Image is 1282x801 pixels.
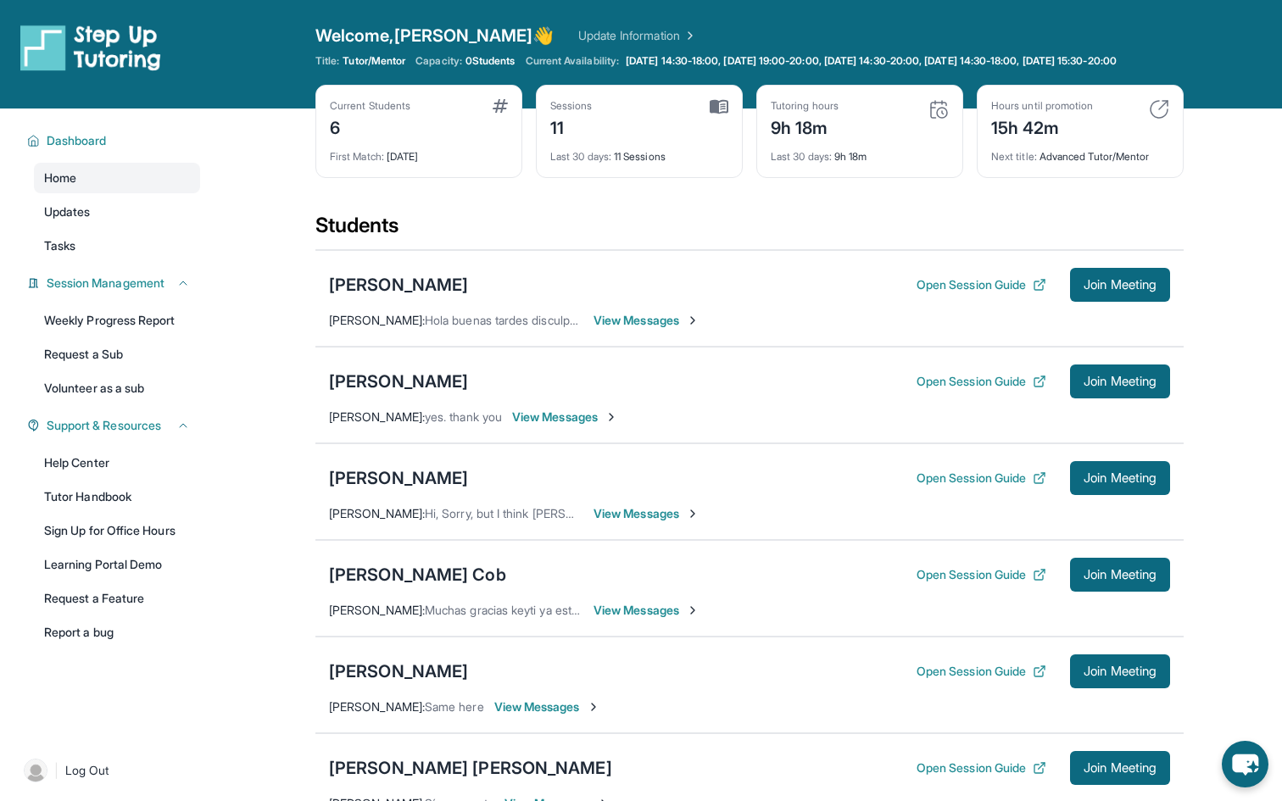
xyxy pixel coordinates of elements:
span: Support & Resources [47,417,161,434]
div: Tutoring hours [771,99,839,113]
span: Welcome, [PERSON_NAME] 👋 [315,24,555,47]
span: Current Availability: [526,54,619,68]
span: View Messages [594,312,700,329]
a: Request a Sub [34,339,200,370]
span: Join Meeting [1084,473,1157,483]
button: chat-button [1222,741,1268,787]
button: Open Session Guide [917,373,1046,390]
span: [PERSON_NAME] : [329,506,425,520]
span: [PERSON_NAME] : [329,603,425,617]
div: 9h 18m [771,140,949,164]
img: Chevron-Right [686,604,700,617]
img: card [710,99,728,114]
span: [PERSON_NAME] : [329,409,425,424]
div: 15h 42m [991,113,1093,140]
a: Request a Feature [34,583,200,614]
span: | [54,760,59,781]
img: card [1149,99,1169,120]
span: Same here [425,699,484,714]
span: View Messages [594,505,700,522]
span: Updates [44,203,91,220]
span: Muchas gracias keyti ya esta lista [425,603,601,617]
button: Join Meeting [1070,558,1170,592]
span: [DATE] 14:30-18:00, [DATE] 19:00-20:00, [DATE] 14:30-20:00, [DATE] 14:30-18:00, [DATE] 15:30-20:00 [626,54,1117,68]
span: Join Meeting [1084,763,1157,773]
span: First Match : [330,150,384,163]
button: Open Session Guide [917,470,1046,487]
div: 11 Sessions [550,140,728,164]
span: Log Out [65,762,109,779]
a: Learning Portal Demo [34,549,200,580]
div: [PERSON_NAME] [329,659,468,683]
a: Sign Up for Office Hours [34,515,200,546]
div: [PERSON_NAME] [329,273,468,297]
span: Capacity: [415,54,462,68]
span: Last 30 days : [550,150,611,163]
button: Join Meeting [1070,654,1170,688]
a: |Log Out [17,752,200,789]
div: Hours until promotion [991,99,1093,113]
span: Join Meeting [1084,280,1157,290]
div: [PERSON_NAME] Cob [329,563,506,587]
button: Join Meeting [1070,461,1170,495]
span: Session Management [47,275,164,292]
a: Volunteer as a sub [34,373,200,403]
div: Sessions [550,99,593,113]
span: Home [44,170,76,186]
span: Last 30 days : [771,150,832,163]
img: card [493,99,508,113]
span: Join Meeting [1084,666,1157,676]
a: Weekly Progress Report [34,305,200,336]
div: 11 [550,113,593,140]
div: [DATE] [330,140,508,164]
span: [PERSON_NAME] : [329,699,425,714]
button: Open Session Guide [917,276,1046,293]
span: 0 Students [465,54,516,68]
span: [PERSON_NAME] : [329,313,425,327]
span: yes. thank you [425,409,502,424]
a: Updates [34,197,200,227]
span: View Messages [512,409,618,426]
div: [PERSON_NAME] [329,370,468,393]
span: Dashboard [47,132,107,149]
img: Chevron-Right [605,410,618,424]
span: Tutor/Mentor [343,54,405,68]
span: Join Meeting [1084,376,1157,387]
button: Open Session Guide [917,759,1046,776]
button: Open Session Guide [917,663,1046,680]
span: Tasks [44,237,75,254]
a: Home [34,163,200,193]
button: Dashboard [40,132,190,149]
img: Chevron-Right [686,314,700,327]
a: Report a bug [34,617,200,648]
a: Tutor Handbook [34,481,200,512]
img: Chevron-Right [587,700,600,714]
div: [PERSON_NAME] [PERSON_NAME] [329,756,612,780]
img: Chevron Right [680,27,697,44]
div: 6 [330,113,410,140]
button: Support & Resources [40,417,190,434]
a: Help Center [34,448,200,478]
span: Join Meeting [1084,570,1157,580]
div: Current Students [330,99,410,113]
button: Open Session Guide [917,566,1046,583]
div: 9h 18m [771,113,839,140]
button: Join Meeting [1070,751,1170,785]
button: Join Meeting [1070,364,1170,398]
span: View Messages [494,698,600,715]
img: Chevron-Right [686,507,700,520]
img: user-img [24,759,47,782]
img: card [928,99,949,120]
div: [PERSON_NAME] [329,466,468,490]
span: Hi, Sorry, but I think [PERSON_NAME] disconnected again! [425,506,735,520]
button: Session Management [40,275,190,292]
span: Next title : [991,150,1037,163]
div: Advanced Tutor/Mentor [991,140,1169,164]
img: logo [20,24,161,71]
a: Tasks [34,231,200,261]
span: Hola buenas tardes disculpa fijate que andamos en el dentista y aun no hemos salido que ella teni... [425,313,1140,327]
a: Update Information [578,27,697,44]
button: Join Meeting [1070,268,1170,302]
div: Students [315,212,1184,249]
a: [DATE] 14:30-18:00, [DATE] 19:00-20:00, [DATE] 14:30-20:00, [DATE] 14:30-18:00, [DATE] 15:30-20:00 [622,54,1120,68]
